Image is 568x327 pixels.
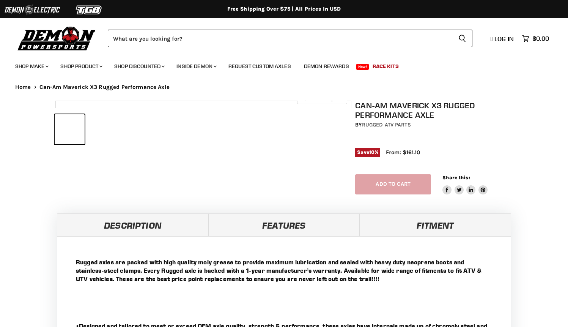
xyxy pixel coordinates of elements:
p: Rugged axles are packed with high quality moly grease to provide maximum lubrication and sealed w... [76,258,492,283]
a: Inside Demon [171,58,221,74]
form: Product [108,30,472,47]
a: $0.00 [518,33,553,44]
span: Log in [494,35,514,43]
img: Demon Powersports [15,25,98,52]
a: Features [208,213,360,236]
span: Share this: [442,175,470,180]
a: Shop Discounted [109,58,169,74]
a: Home [15,84,31,90]
div: by [355,121,516,129]
a: Description [57,213,208,236]
a: Rugged ATV Parts [362,122,411,128]
button: IMAGE thumbnail [55,114,85,144]
input: Search [108,30,452,47]
span: From: $161.10 [386,149,420,156]
a: Log in [487,35,518,42]
span: $0.00 [532,35,549,42]
h1: Can-Am Maverick X3 Rugged Performance Axle [355,101,516,120]
a: Request Custom Axles [223,58,297,74]
aside: Share this: [442,174,488,194]
a: Fitment [360,213,511,236]
a: Demon Rewards [298,58,355,74]
a: Race Kits [367,58,404,74]
img: Demon Electric Logo 2 [4,3,61,17]
ul: Main menu [9,55,547,74]
span: Click to expand [301,96,343,101]
span: New! [356,64,369,70]
a: Shop Make [9,58,53,74]
button: Search [452,30,472,47]
a: Shop Product [55,58,107,74]
span: Can-Am Maverick X3 Rugged Performance Axle [39,84,170,90]
span: Save % [355,148,380,156]
img: TGB Logo 2 [61,3,118,17]
span: 10 [369,149,374,155]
